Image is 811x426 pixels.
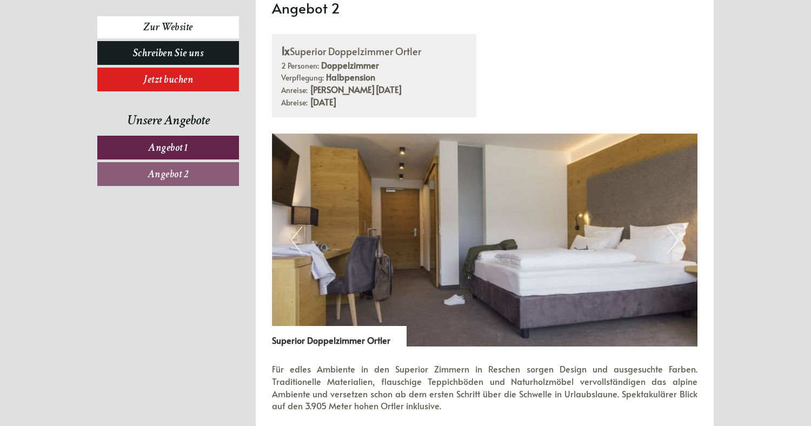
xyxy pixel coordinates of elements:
small: 2 Personen: [281,61,319,71]
a: Schreiben Sie uns [97,41,239,65]
span: Angebot 2 [148,167,189,181]
span: Angebot 1 [148,141,188,155]
a: Zur Website [97,16,239,38]
b: Doppelzimmer [321,59,379,71]
img: image [272,134,698,347]
button: Previous [291,227,302,254]
div: Superior Doppelzimmer Ortler [272,326,407,347]
a: Jetzt buchen [97,68,239,91]
div: Unsere Angebote [97,110,239,130]
b: [PERSON_NAME][DATE] [310,83,402,95]
p: Für edles Ambiente in den Superior Zimmern in Reschen sorgen Design und ausgesuchte Farben. Tradi... [272,363,698,412]
small: Abreise: [281,97,308,108]
b: Halbpension [326,71,375,83]
b: 1x [281,43,290,58]
b: [DATE] [310,96,337,108]
div: Superior Doppelzimmer Ortler [281,43,468,59]
button: Next [667,227,679,254]
small: Anreise: [281,85,308,95]
small: Verpflegung: [281,72,324,83]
